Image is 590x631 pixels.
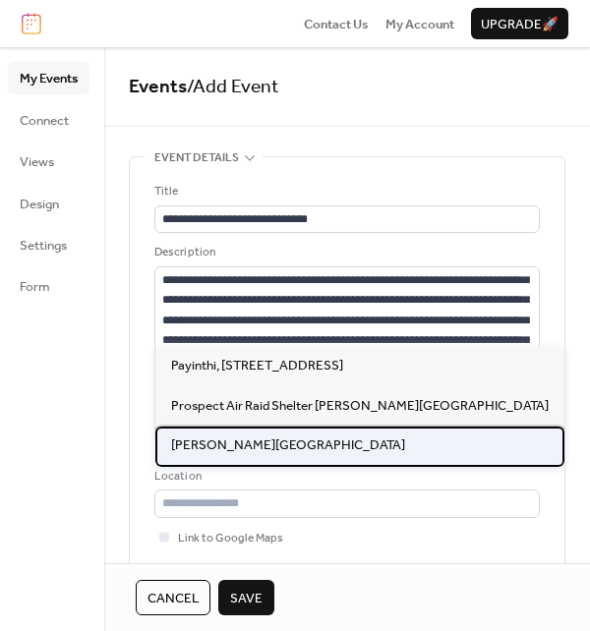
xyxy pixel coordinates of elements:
[129,69,187,105] a: Events
[20,152,54,172] span: Views
[147,589,199,608] span: Cancel
[385,15,454,34] span: My Account
[20,111,69,131] span: Connect
[8,229,89,260] a: Settings
[481,15,559,34] span: Upgrade 🚀
[154,467,536,487] div: Location
[8,104,89,136] a: Connect
[154,148,239,168] span: Event details
[154,182,536,201] div: Title
[154,243,536,262] div: Description
[171,356,343,375] span: Payinthi, [STREET_ADDRESS]
[20,236,67,256] span: Settings
[20,277,50,297] span: Form
[171,435,405,455] span: [PERSON_NAME][GEOGRAPHIC_DATA]
[8,145,89,177] a: Views
[230,589,263,608] span: Save
[471,8,568,39] button: Upgrade🚀
[304,14,369,33] a: Contact Us
[136,580,210,615] button: Cancel
[385,14,454,33] a: My Account
[20,69,78,88] span: My Events
[8,62,89,93] a: My Events
[20,195,59,214] span: Design
[178,529,283,548] span: Link to Google Maps
[22,13,41,34] img: logo
[8,188,89,219] a: Design
[187,69,279,105] span: / Add Event
[171,396,549,416] span: Prospect Air Raid Shelter [PERSON_NAME][GEOGRAPHIC_DATA]
[218,580,274,615] button: Save
[304,15,369,34] span: Contact Us
[8,270,89,302] a: Form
